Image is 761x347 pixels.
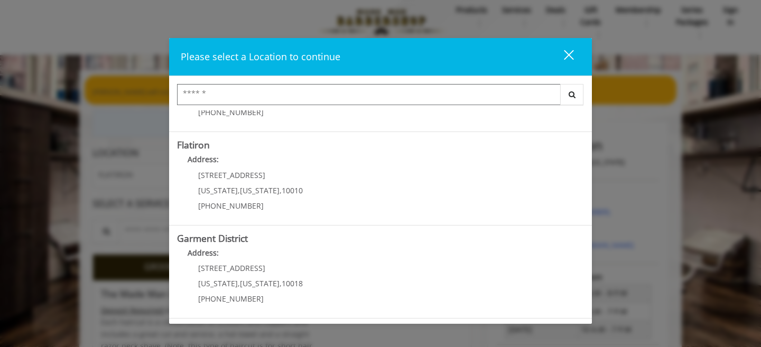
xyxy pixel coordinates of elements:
[282,185,303,195] span: 10010
[282,278,303,288] span: 10018
[198,263,265,273] span: [STREET_ADDRESS]
[198,107,264,117] span: [PHONE_NUMBER]
[198,294,264,304] span: [PHONE_NUMBER]
[198,185,238,195] span: [US_STATE]
[198,278,238,288] span: [US_STATE]
[177,84,584,110] div: Center Select
[198,170,265,180] span: [STREET_ADDRESS]
[544,46,580,68] button: close dialog
[280,278,282,288] span: ,
[280,185,282,195] span: ,
[188,154,219,164] b: Address:
[181,50,340,63] span: Please select a Location to continue
[188,248,219,258] b: Address:
[238,278,240,288] span: ,
[552,49,573,65] div: close dialog
[198,201,264,211] span: [PHONE_NUMBER]
[238,185,240,195] span: ,
[177,84,561,105] input: Search Center
[177,232,248,245] b: Garment District
[240,185,280,195] span: [US_STATE]
[240,278,280,288] span: [US_STATE]
[566,91,578,98] i: Search button
[177,138,210,151] b: Flatiron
